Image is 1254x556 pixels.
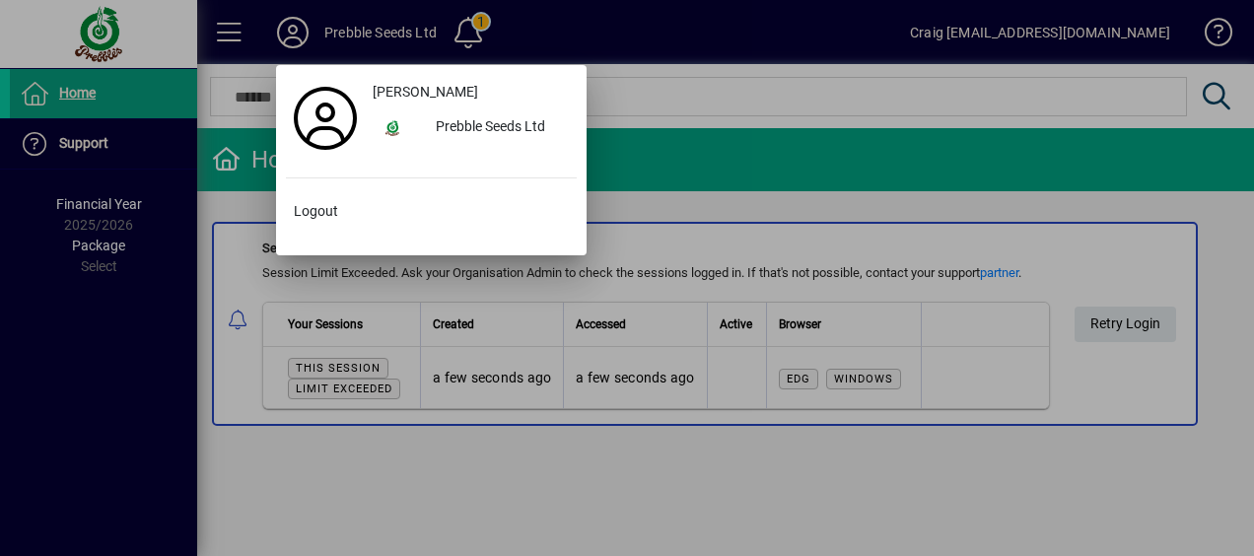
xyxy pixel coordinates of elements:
div: Prebble Seeds Ltd [420,110,577,146]
button: Logout [286,194,577,230]
a: Profile [286,101,365,136]
button: Prebble Seeds Ltd [365,110,577,146]
span: [PERSON_NAME] [373,82,478,103]
span: Logout [294,201,338,222]
a: [PERSON_NAME] [365,75,577,110]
